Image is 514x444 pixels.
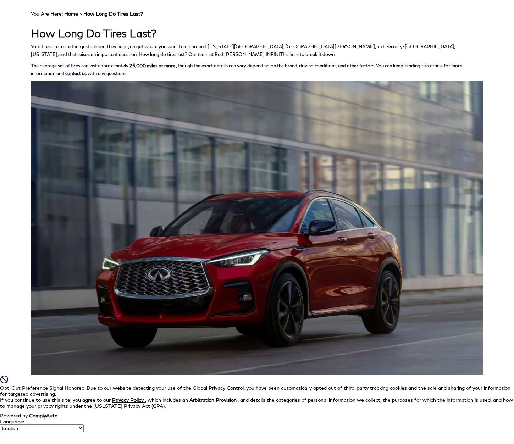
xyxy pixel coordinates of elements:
span: You Are Here: [31,11,143,17]
a: Privacy Policy [112,397,145,403]
img: How Long Do Tires Last [31,81,483,382]
h1: How Long Do Tires Last? [31,27,483,39]
a: contact us [65,71,87,76]
strong: How Long Do Tires Last? [83,11,143,17]
span: > [64,11,143,17]
a: Home [64,11,78,17]
strong: Arbitration Provision [189,397,237,403]
p: The average set of tires can last approximately , though the exact details can vary depending on ... [31,62,483,77]
p: Your tires are more than just rubber. They help you get where you want to go around [US_STATE][GE... [31,43,483,58]
a: ComplyAuto [29,412,57,418]
u: Privacy Policy [112,397,144,403]
strong: 25,000 miles or more [129,63,175,68]
div: Breadcrumbs [31,11,483,17]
